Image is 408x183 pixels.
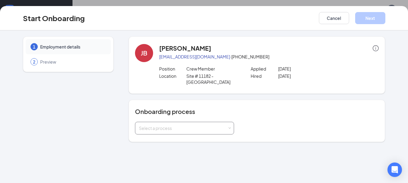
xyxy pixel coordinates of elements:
p: Applied [251,66,278,72]
span: info-circle [373,45,379,51]
p: Location [159,73,187,79]
span: 2 [33,59,35,65]
p: · [PHONE_NUMBER] [159,54,379,60]
span: 1 [33,44,35,50]
span: Employment details [40,44,105,50]
p: Position [159,66,187,72]
span: Preview [40,59,105,65]
h4: [PERSON_NAME] [159,44,211,52]
p: [DATE] [278,73,333,79]
h3: Start Onboarding [23,13,85,23]
p: Site # 11182 - [GEOGRAPHIC_DATA] [186,73,241,85]
h4: Onboarding process [135,107,379,116]
div: JB [141,49,147,57]
p: Hired [251,73,278,79]
p: Crew Member [186,66,241,72]
div: Open Intercom Messenger [387,162,402,177]
div: Select a process [139,125,227,131]
button: Cancel [319,12,349,24]
p: [DATE] [278,66,333,72]
button: Next [355,12,385,24]
a: [EMAIL_ADDRESS][DOMAIN_NAME] [159,54,230,59]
